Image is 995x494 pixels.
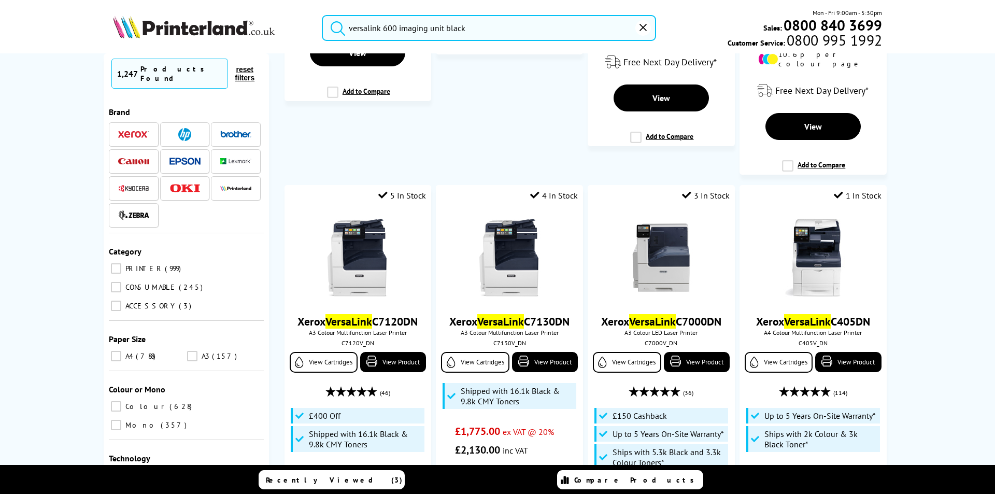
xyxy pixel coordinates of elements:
img: Lexmark [220,158,251,164]
label: Add to Compare [630,132,693,151]
a: View Product [815,352,881,372]
div: 4 In Stock [530,190,578,201]
img: Xerox [118,131,149,138]
span: Technology [109,453,150,463]
img: Xerox-C7120-Front-Main-Small.jpg [471,219,548,297]
span: £400 Off [309,411,340,421]
span: Mon - Fri 9:00am - 5:30pm [813,8,882,18]
div: C405V_DN [747,339,878,347]
span: A3 Colour LED Laser Printer [593,329,729,336]
a: View [765,113,861,140]
img: Kyocera [118,185,149,192]
span: View [804,121,822,132]
a: XeroxVersaLinkC405DN [756,314,870,329]
mark: VersaLink [629,314,676,329]
span: ex VAT @ 20% [503,427,554,437]
span: Ships with 5.3k Black and 3.3k Colour Toners* [613,447,726,468]
span: 628 [169,402,194,411]
label: Add to Compare [782,160,845,180]
img: Canon [118,158,149,165]
span: Up to 5 Years On-Site Warranty* [613,429,724,439]
b: 0800 840 3699 [784,16,882,35]
a: XeroxVersaLinkC7130DN [449,314,570,329]
a: View Product [512,352,578,372]
img: HP [178,128,191,141]
input: CONSUMABLE 245 [111,282,121,292]
span: A3 [199,351,211,361]
a: View Cartridges [441,352,509,373]
div: C7130V_DN [444,339,575,347]
span: Category [109,246,141,257]
span: A3 Colour Multifunction Laser Printer [441,329,577,336]
span: 0800 995 1992 [785,35,882,45]
span: Customer Service: [728,35,882,48]
mark: VersaLink [325,314,372,329]
input: PRINTER 999 [111,263,121,274]
input: ACCESSORY 3 [111,301,121,311]
span: Ships with 2k Colour & 3k Black Toner* [764,429,877,449]
li: 10.6p per colour page [758,50,868,68]
a: View Cartridges [290,352,358,373]
img: C405_Front-small.jpg [774,219,852,297]
span: Colour or Mono [109,384,165,394]
span: £1,775.00 [455,425,500,438]
img: Zebra [118,210,149,220]
a: Recently Viewed (3) [259,470,405,489]
span: 245 [179,283,205,292]
img: Xerox-C7000-Front-Main-Small.jpg [622,219,700,297]
div: modal_delivery [593,48,729,77]
span: 3 [179,301,194,310]
span: A3 Colour Multifunction Laser Printer [290,329,426,336]
span: £2,130.00 [455,443,500,457]
span: 788 [136,351,158,361]
a: Compare Products [557,470,703,489]
span: Sales: [763,23,782,33]
div: C7000V_DN [595,339,727,347]
a: View Product [664,352,730,372]
span: A4 Colour Multifunction Laser Printer [745,329,881,336]
a: Printerland Logo [113,16,309,40]
span: Shipped with 16.1k Black & 9.8k CMY Toners [309,429,422,449]
input: A4 788 [111,351,121,361]
input: Mono 357 [111,420,121,430]
img: Xerox-C7120-Front-Main-Small.jpg [319,219,396,297]
span: (46) [380,383,390,403]
span: Paper Size [109,334,146,344]
a: View [614,84,709,111]
span: Brand [109,107,130,117]
span: inc VAT [503,445,528,456]
button: reset filters [228,65,261,82]
div: modal_delivery [745,76,881,105]
span: Shipped with 16.1k Black & 9.8k CMY Toners [461,386,574,406]
div: Products Found [140,64,222,83]
span: Compare Products [574,475,700,485]
img: OKI [169,184,201,193]
a: XeroxVersaLinkC7000DN [601,314,721,329]
mark: VersaLink [784,314,831,329]
input: A3 157 [187,351,197,361]
img: Printerland [220,186,251,191]
a: 0800 840 3699 [782,20,882,30]
div: C7120V_DN [292,339,423,347]
img: Brother [220,131,251,138]
img: Printerland Logo [113,16,275,38]
span: 357 [161,420,189,430]
span: Up to 5 Years On-Site Warranty* [764,411,876,421]
span: £150 Cashback [613,411,667,421]
input: Colour 628 [111,401,121,412]
span: A4 [123,351,135,361]
span: Free Next Day Delivery* [623,56,717,68]
span: 157 [212,351,239,361]
span: Free Next Day Delivery* [775,84,869,96]
span: PRINTER [123,264,164,273]
a: View Cartridges [745,352,813,373]
a: XeroxVersaLinkC7120DN [297,314,418,329]
div: 1 In Stock [834,190,882,201]
a: View Product [360,352,426,372]
span: Colour [123,402,168,411]
span: View [652,93,670,103]
mark: VersaLink [477,314,524,329]
div: 5 In Stock [378,190,426,201]
span: Mono [123,420,160,430]
span: 1,247 [117,68,138,79]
